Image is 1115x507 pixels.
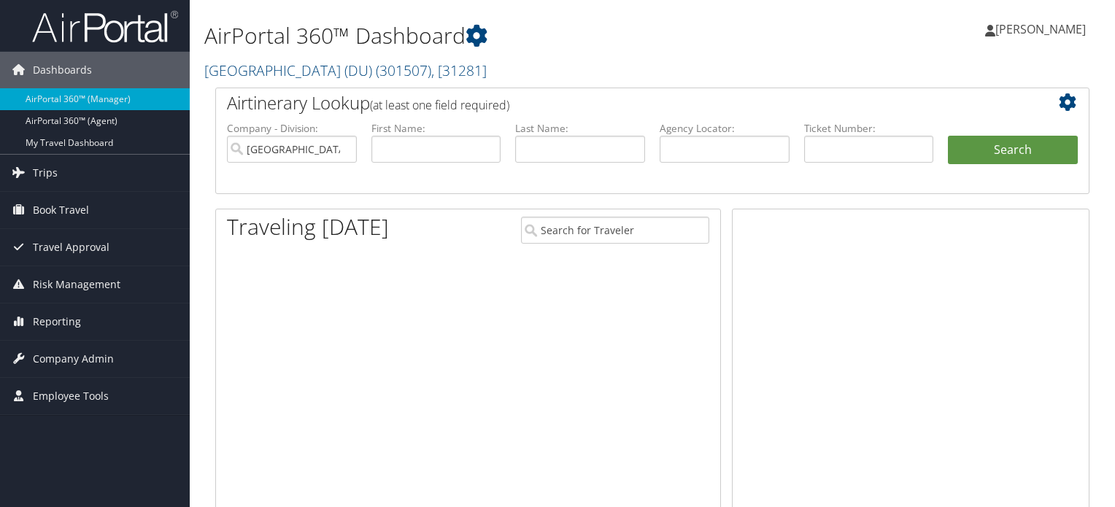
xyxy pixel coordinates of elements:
[431,61,487,80] span: , [ 31281 ]
[371,121,501,136] label: First Name:
[521,217,709,244] input: Search for Traveler
[227,121,357,136] label: Company - Division:
[948,136,1078,165] button: Search
[376,61,431,80] span: ( 301507 )
[33,155,58,191] span: Trips
[370,97,509,113] span: (at least one field required)
[33,341,114,377] span: Company Admin
[32,9,178,44] img: airportal-logo.png
[33,303,81,340] span: Reporting
[33,229,109,266] span: Travel Approval
[515,121,645,136] label: Last Name:
[227,212,389,242] h1: Traveling [DATE]
[995,21,1086,37] span: [PERSON_NAME]
[985,7,1100,51] a: [PERSON_NAME]
[33,378,109,414] span: Employee Tools
[227,90,1005,115] h2: Airtinerary Lookup
[33,52,92,88] span: Dashboards
[204,61,487,80] a: [GEOGRAPHIC_DATA] (DU)
[33,266,120,303] span: Risk Management
[204,20,802,51] h1: AirPortal 360™ Dashboard
[660,121,790,136] label: Agency Locator:
[804,121,934,136] label: Ticket Number:
[33,192,89,228] span: Book Travel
